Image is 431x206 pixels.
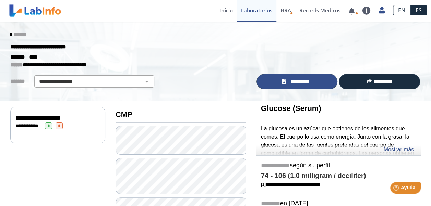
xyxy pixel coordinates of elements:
[393,5,410,15] a: EN
[261,172,416,180] h4: 74 - 106 (1.0 milligram / deciliter)
[280,7,291,14] span: HRA
[410,5,427,15] a: ES
[261,125,416,198] p: La glucosa es un azúcar que obtienes de los alimentos que comes. El cuerpo lo usa como energía. J...
[383,145,414,154] a: Mostrar más
[370,179,423,198] iframe: Help widget launcher
[116,110,132,119] b: CMP
[261,162,416,170] h5: según su perfil
[261,104,321,113] b: Glucose (Serum)
[261,182,321,187] a: [1]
